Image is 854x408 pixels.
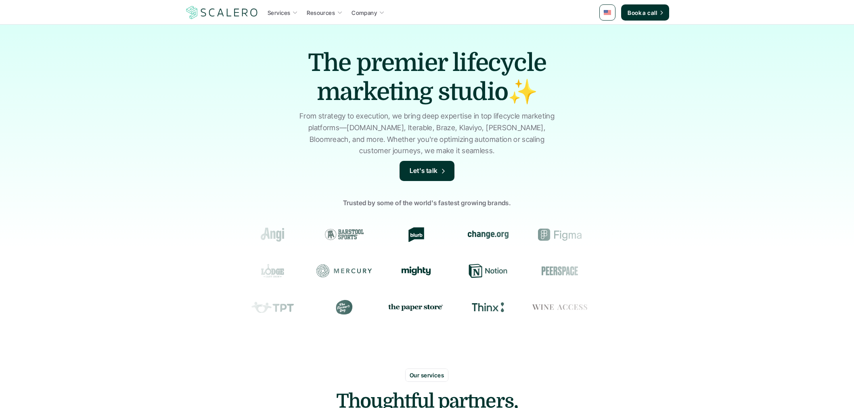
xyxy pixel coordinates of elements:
[410,166,438,176] p: Let's talk
[628,8,657,17] p: Book a call
[268,8,290,17] p: Services
[286,48,568,106] h1: The premier lifecycle marketing studio✨
[621,4,669,21] a: Book a call
[400,161,454,181] a: Let's talk
[185,5,259,20] img: Scalero company logotype
[296,110,558,157] p: From strategy to execution, we bring deep expertise in top lifecycle marketing platforms—[DOMAIN_...
[410,371,444,379] p: Our services
[307,8,335,17] p: Resources
[352,8,377,17] p: Company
